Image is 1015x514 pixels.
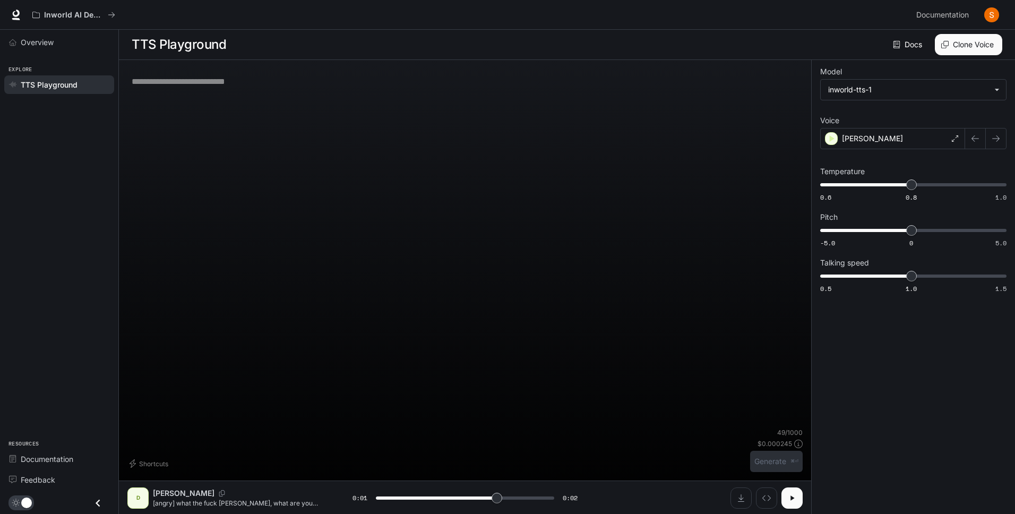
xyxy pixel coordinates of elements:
[130,490,147,507] div: D
[352,493,367,503] span: 0:01
[21,453,73,465] span: Documentation
[758,439,792,448] p: $ 0.000245
[909,238,913,247] span: 0
[4,450,114,468] a: Documentation
[984,7,999,22] img: User avatar
[981,4,1002,25] button: User avatar
[842,133,903,144] p: [PERSON_NAME]
[730,487,752,509] button: Download audio
[21,37,54,48] span: Overview
[21,79,78,90] span: TTS Playground
[21,496,32,508] span: Dark mode toggle
[995,238,1007,247] span: 5.0
[935,34,1002,55] button: Clone Voice
[132,34,226,55] h1: TTS Playground
[820,259,869,267] p: Talking speed
[912,4,977,25] a: Documentation
[820,284,831,293] span: 0.5
[4,75,114,94] a: TTS Playground
[21,474,55,485] span: Feedback
[820,117,839,124] p: Voice
[777,428,803,437] p: 49 / 1000
[828,84,989,95] div: inworld-tts-1
[995,284,1007,293] span: 1.5
[4,33,114,52] a: Overview
[820,238,835,247] span: -5.0
[28,4,120,25] button: All workspaces
[563,493,578,503] span: 0:02
[153,488,214,499] p: [PERSON_NAME]
[86,492,110,514] button: Close drawer
[821,80,1006,100] div: inworld-tts-1
[820,68,842,75] p: Model
[820,213,838,221] p: Pitch
[820,193,831,202] span: 0.6
[995,193,1007,202] span: 1.0
[906,284,917,293] span: 1.0
[756,487,777,509] button: Inspect
[44,11,104,20] p: Inworld AI Demos
[214,490,229,496] button: Copy Voice ID
[820,168,865,175] p: Temperature
[4,470,114,489] a: Feedback
[891,34,926,55] a: Docs
[906,193,917,202] span: 0.8
[153,499,327,508] p: [angry] what the fuck [PERSON_NAME], what are you doing?
[916,8,969,22] span: Documentation
[127,455,173,472] button: Shortcuts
